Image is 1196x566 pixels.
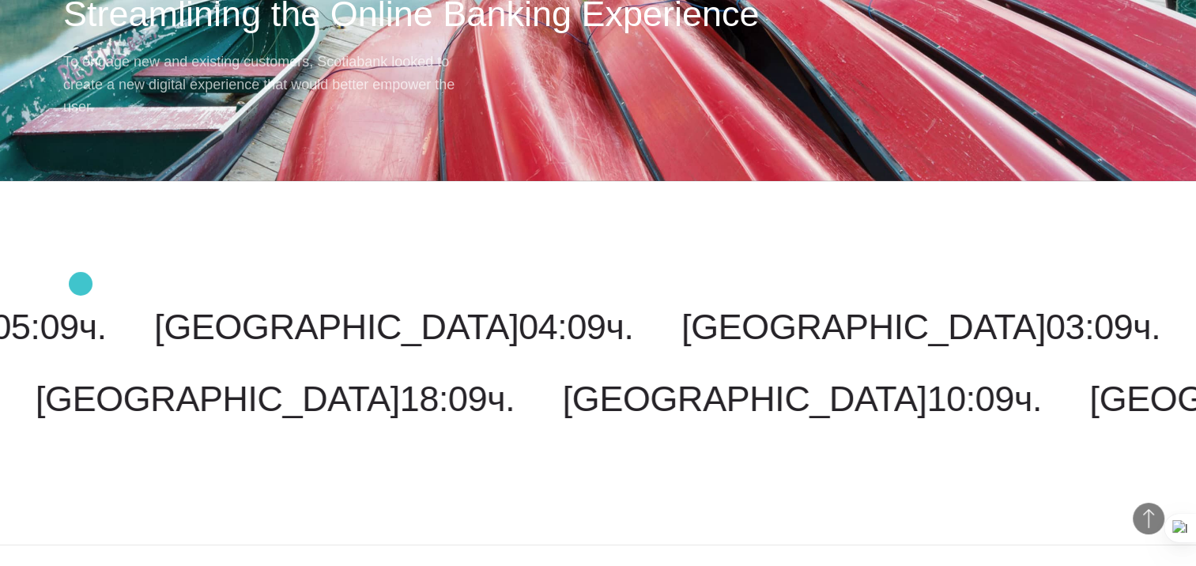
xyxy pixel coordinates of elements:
span: 10:09ч. [926,379,1041,419]
p: To engage new and existing customers, Scotiabank looked to create a new digital experience that w... [63,51,458,118]
a: [GEOGRAPHIC_DATA]04:09ч. [154,307,633,347]
span: 18:09ч. [400,379,515,419]
a: [GEOGRAPHIC_DATA]10:09ч. [563,379,1042,419]
button: Back to Top [1133,503,1164,534]
a: [GEOGRAPHIC_DATA]03:09ч. [681,307,1160,347]
a: [GEOGRAPHIC_DATA]18:09ч. [36,379,515,419]
span: 04:09ч. [519,307,633,347]
span: 03:09ч. [1046,307,1160,347]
